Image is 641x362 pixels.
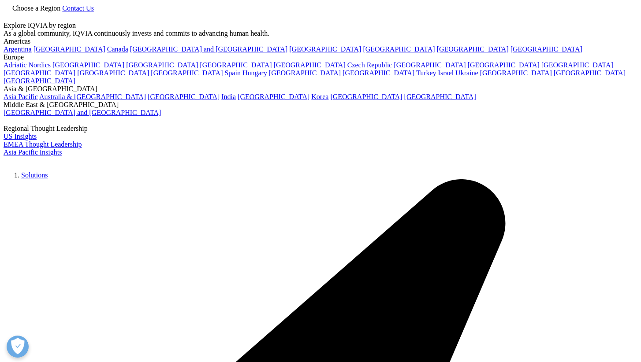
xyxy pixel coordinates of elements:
a: [GEOGRAPHIC_DATA] [4,69,75,77]
div: As a global community, IQVIA continuously invests and commits to advancing human health. [4,30,637,37]
a: [GEOGRAPHIC_DATA] [34,45,105,53]
a: [GEOGRAPHIC_DATA] [343,69,414,77]
a: Korea [311,93,328,100]
a: Israel [438,69,454,77]
a: [GEOGRAPHIC_DATA] [238,93,309,100]
a: US Insights [4,133,37,140]
a: [GEOGRAPHIC_DATA] [200,61,272,69]
a: [GEOGRAPHIC_DATA] [4,77,75,85]
a: Canada [107,45,128,53]
div: Europe [4,53,637,61]
a: Spain [224,69,240,77]
div: Regional Thought Leadership [4,125,637,133]
a: [GEOGRAPHIC_DATA] [289,45,361,53]
a: [GEOGRAPHIC_DATA] [554,69,626,77]
a: [GEOGRAPHIC_DATA] [269,69,341,77]
a: Contact Us [62,4,94,12]
span: Choose a Region [12,4,60,12]
a: [GEOGRAPHIC_DATA] [363,45,435,53]
a: [GEOGRAPHIC_DATA] [330,93,402,100]
a: Hungary [242,69,267,77]
a: EMEA Thought Leadership [4,140,82,148]
a: [GEOGRAPHIC_DATA] [77,69,149,77]
a: Australia & [GEOGRAPHIC_DATA] [39,93,146,100]
a: [GEOGRAPHIC_DATA] [52,61,124,69]
a: Asia Pacific Insights [4,148,62,156]
a: India [221,93,236,100]
a: Turkey [416,69,436,77]
div: Explore IQVIA by region [4,22,637,30]
a: [GEOGRAPHIC_DATA] [274,61,346,69]
a: Asia Pacific [4,93,38,100]
a: [GEOGRAPHIC_DATA] [404,93,476,100]
a: [GEOGRAPHIC_DATA] [541,61,613,69]
div: Americas [4,37,637,45]
a: [GEOGRAPHIC_DATA] [148,93,220,100]
a: Ukraine [455,69,478,77]
div: Middle East & [GEOGRAPHIC_DATA] [4,101,637,109]
a: [GEOGRAPHIC_DATA] [468,61,540,69]
a: [GEOGRAPHIC_DATA] [394,61,466,69]
a: [GEOGRAPHIC_DATA] and [GEOGRAPHIC_DATA] [4,109,161,116]
a: [GEOGRAPHIC_DATA] [151,69,223,77]
a: Nordics [28,61,51,69]
a: [GEOGRAPHIC_DATA] [480,69,552,77]
a: Solutions [21,171,48,179]
a: Czech Republic [347,61,392,69]
a: [GEOGRAPHIC_DATA] and [GEOGRAPHIC_DATA] [130,45,287,53]
button: Apri preferenze [7,336,29,358]
a: [GEOGRAPHIC_DATA] [126,61,198,69]
a: Adriatic [4,61,26,69]
a: [GEOGRAPHIC_DATA] [437,45,509,53]
div: Asia & [GEOGRAPHIC_DATA] [4,85,637,93]
a: Argentina [4,45,32,53]
a: [GEOGRAPHIC_DATA] [511,45,582,53]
